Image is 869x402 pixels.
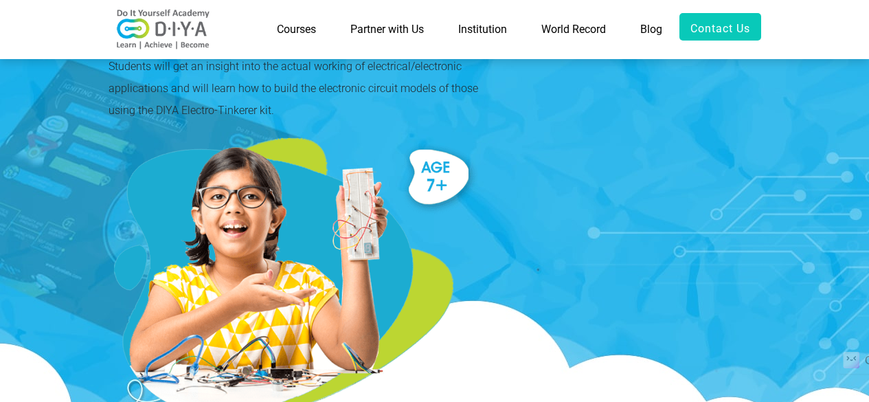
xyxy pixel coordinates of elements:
[623,13,679,46] a: Blog
[109,56,481,122] div: Students will get an insight into the actual working of electrical/electronic applications and wi...
[679,13,761,41] a: Contact Us
[441,13,524,46] a: Institution
[109,9,218,50] img: logo-v2.png
[333,13,441,46] a: Partner with Us
[260,13,333,46] a: Courses
[524,13,623,46] a: World Record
